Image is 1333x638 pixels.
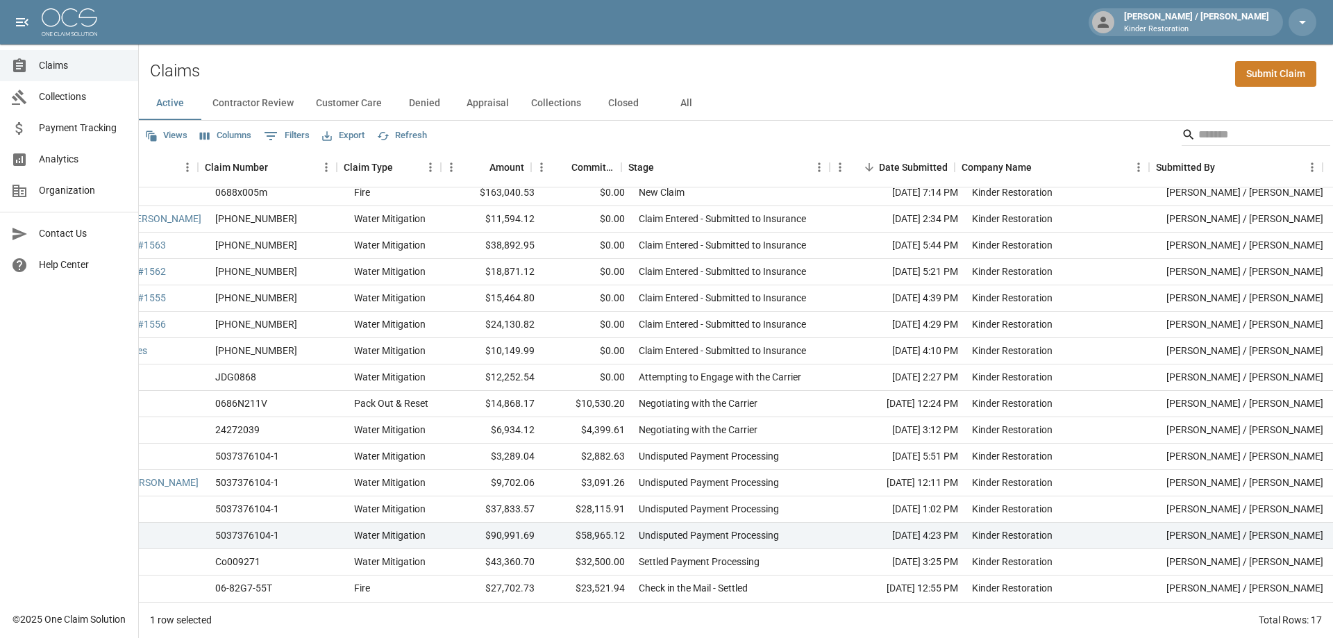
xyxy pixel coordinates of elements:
button: Views [142,125,191,146]
button: Sort [470,158,489,177]
div: Kinder Restoration [972,317,1053,331]
div: Brad / Julio [1166,212,1323,226]
div: Brad / Julio [1166,265,1323,278]
div: $3,091.26 [542,470,632,496]
div: Undisputed Payment Processing [639,528,779,542]
button: Menu [809,157,830,178]
button: Menu [177,157,198,178]
button: Menu [531,157,552,178]
div: Water Mitigation [354,476,426,489]
div: $15,464.80 [451,285,542,312]
div: Pack Out & Reset [354,396,428,410]
button: Appraisal [455,87,520,120]
div: Kinder Restoration [972,370,1053,384]
div: © 2025 One Claim Solution [12,612,126,626]
button: Refresh [374,125,430,146]
div: JDG0868 [215,370,256,384]
span: Claims [39,58,127,73]
button: Sort [654,158,673,177]
button: Menu [1302,157,1323,178]
span: Contact Us [39,226,127,241]
div: Claim Entered - Submitted to Insurance [639,344,806,358]
button: Sort [268,158,287,177]
div: [PERSON_NAME] / [PERSON_NAME] [1118,10,1275,35]
button: Menu [316,157,337,178]
div: [DATE] 12:55 PM [840,576,965,602]
div: Kinder Restoration [972,476,1053,489]
div: Kinder Restoration [972,581,1053,595]
div: Co009271 [215,555,260,569]
div: Search [1182,124,1330,149]
div: Check in the Mail - Settled [639,581,748,595]
div: Kinder Restoration [972,238,1053,252]
div: [DATE] 4:39 PM [840,285,965,312]
div: Company Name [955,148,1149,187]
div: $11,594.12 [451,206,542,233]
div: Brad / Julio [1166,581,1323,595]
div: Water Mitigation [354,528,426,542]
div: $0.00 [542,180,632,206]
div: Company Name [962,148,1032,187]
div: Submitted By [1149,148,1323,187]
div: Kinder Restoration [972,423,1053,437]
div: Water Mitigation [354,344,426,358]
button: Active [139,87,201,120]
div: $38,892.95 [451,233,542,259]
div: $28,115.91 [542,496,632,523]
div: Claim Entered - Submitted to Insurance [639,317,806,331]
div: $9,702.06 [451,470,542,496]
button: Sort [393,158,412,177]
div: 0688x005m [215,185,267,199]
div: Brad / Julio [1166,449,1323,463]
div: Kinder Restoration [972,291,1053,305]
button: open drawer [8,8,36,36]
button: Sort [552,158,571,177]
div: Amount [489,148,524,187]
div: Claim Entered - Submitted to Insurance [639,212,806,226]
div: $10,530.20 [542,391,632,417]
div: [DATE] 7:14 PM [840,180,965,206]
div: Brad / Julio [1166,476,1323,489]
div: $32,500.00 [542,549,632,576]
div: Brad / Julio [1166,555,1323,569]
div: Claim Type [337,148,441,187]
div: Kinder Restoration [972,344,1053,358]
div: 06-82G7-55T [215,581,272,595]
div: Water Mitigation [354,317,426,331]
div: $4,399.61 [542,417,632,444]
div: Settled Payment Processing [639,555,760,569]
div: New Claim [639,185,685,199]
div: Stage [621,148,830,187]
div: [DATE] 3:12 PM [840,417,965,444]
div: Claim Entered - Submitted to Insurance [639,265,806,278]
div: $43,360.70 [451,549,542,576]
img: ocs-logo-white-transparent.png [42,8,97,36]
div: Brad / Julio [1166,370,1323,384]
div: Fire [354,581,370,595]
div: 24272039 [215,423,260,437]
div: Water Mitigation [354,449,426,463]
button: Customer Care [305,87,393,120]
span: Organization [39,183,127,198]
div: Claim Type [344,148,393,187]
div: $6,934.12 [451,417,542,444]
div: $14,868.17 [451,391,542,417]
div: Water Mitigation [354,502,426,516]
div: $12,252.54 [451,364,542,391]
button: Export [319,125,368,146]
div: Kinder Restoration [972,555,1053,569]
div: Claim Number [205,148,268,187]
div: Negotiating with the Carrier [639,396,757,410]
button: Collections [520,87,592,120]
div: Undisputed Payment Processing [639,476,779,489]
button: Sort [1032,158,1051,177]
div: 300-483559-2025 [215,291,297,305]
div: Water Mitigation [354,423,426,437]
button: Menu [1128,157,1149,178]
button: Menu [441,157,462,178]
div: Kinder Restoration [972,528,1053,542]
div: Kinder Restoration [972,265,1053,278]
div: Water Mitigation [354,555,426,569]
div: [DATE] 12:24 PM [840,391,965,417]
div: [DATE] 5:44 PM [840,233,965,259]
